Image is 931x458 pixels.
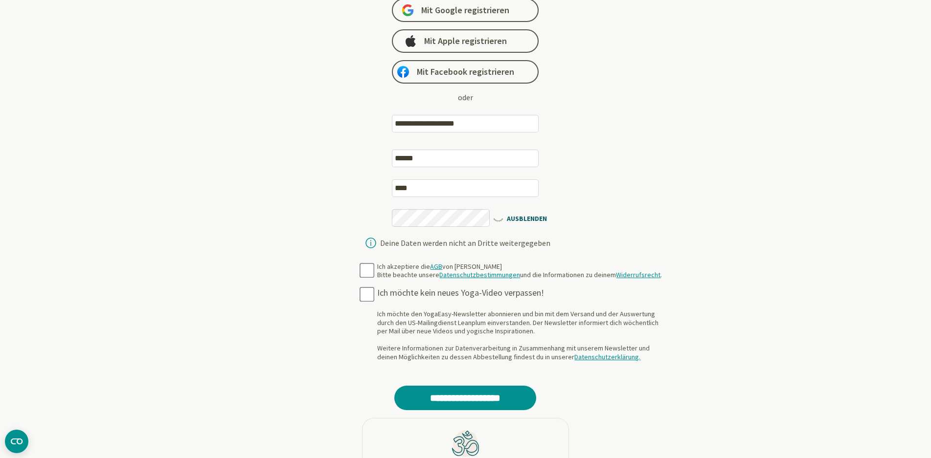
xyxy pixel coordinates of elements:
[417,66,514,78] span: Mit Facebook registrieren
[377,310,667,361] div: Ich möchte den YogaEasy-Newsletter abonnieren und bin mit dem Versand und der Auswertung durch de...
[377,287,667,299] div: Ich möchte kein neues Yoga-Video verpassen!
[458,91,473,103] div: oder
[377,262,662,280] div: Ich akzeptiere die von [PERSON_NAME] Bitte beachte unsere und die Informationen zu deinem .
[574,352,640,361] a: Datenschutzerklärung.
[5,430,28,453] button: CMP-Widget öffnen
[616,270,660,279] a: Widerrufsrecht
[421,4,509,16] span: Mit Google registrieren
[424,35,507,47] span: Mit Apple registrieren
[439,270,520,279] a: Datenschutzbestimmungen
[492,212,548,224] span: AUSBLENDEN
[392,60,539,84] a: Mit Facebook registrieren
[380,239,550,247] div: Deine Daten werden nicht an Dritte weitergegeben
[430,262,442,271] a: AGB
[392,29,539,53] a: Mit Apple registrieren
